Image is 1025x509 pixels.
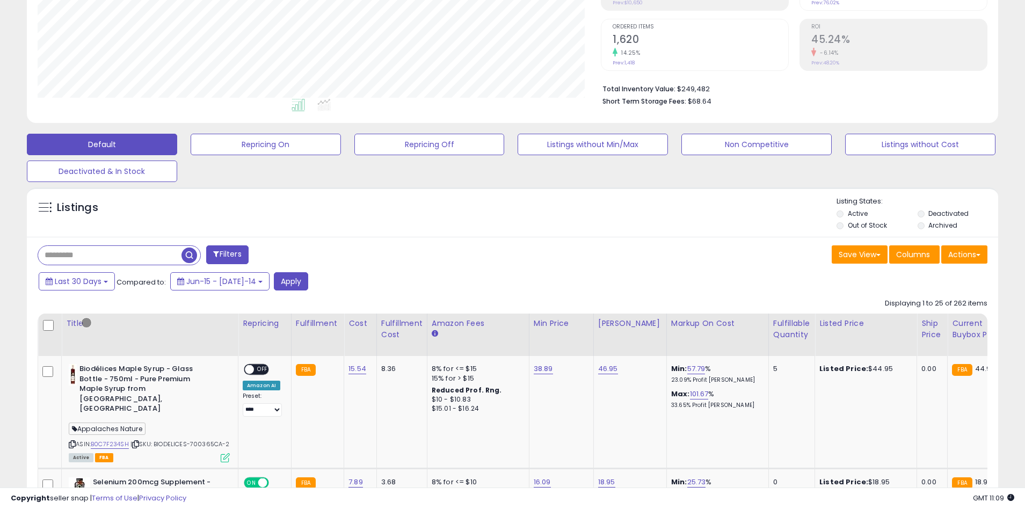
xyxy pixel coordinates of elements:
button: Filters [206,245,248,264]
a: 15.54 [348,363,366,374]
div: Amazon Fees [432,318,525,329]
small: Prev: 1,418 [613,60,635,66]
div: seller snap | | [11,493,186,504]
button: Save View [832,245,888,264]
b: Min: [671,477,687,487]
h5: Listings [57,200,98,215]
div: Title [66,318,234,329]
div: [PERSON_NAME] [598,318,662,329]
div: Min Price [534,318,589,329]
button: Repricing On [191,134,341,155]
p: 23.09% Profit [PERSON_NAME] [671,376,760,384]
div: $15.01 - $16.24 [432,404,521,413]
span: OFF [254,365,271,374]
button: Jun-15 - [DATE]-14 [170,272,270,290]
b: Min: [671,363,687,374]
div: 0.00 [921,364,939,374]
button: Listings without Min/Max [518,134,668,155]
span: Compared to: [117,277,166,287]
div: Markup on Cost [671,318,764,329]
span: FBA [95,453,113,462]
div: % [671,364,760,384]
span: Last 30 Days [55,276,101,287]
div: Ship Price [921,318,943,340]
a: 101.67 [690,389,709,399]
div: $44.95 [819,364,908,374]
div: ASIN: [69,364,230,461]
span: ROI [811,24,987,30]
a: 57.79 [687,363,706,374]
b: Biodélices Maple Syrup - Glass Bottle - 750ml - Pure Premium Maple Syrup from [GEOGRAPHIC_DATA], ... [79,364,210,417]
small: -6.14% [816,49,838,57]
span: 18.95 [975,477,992,487]
a: 25.73 [687,477,706,488]
span: Jun-15 - [DATE]-14 [186,276,256,287]
div: 15% for > $15 [432,374,521,383]
div: Current Buybox Price [952,318,1007,340]
div: Amazon AI [243,381,280,390]
th: The percentage added to the cost of goods (COGS) that forms the calculator for Min & Max prices. [666,314,768,356]
a: 18.95 [598,477,615,488]
b: Reduced Prof. Rng. [432,386,502,395]
h2: 45.24% [811,33,987,48]
li: $249,482 [602,82,979,94]
label: Active [848,209,868,218]
h2: 1,620 [613,33,788,48]
label: Archived [928,221,957,230]
button: Actions [941,245,987,264]
button: Apply [274,272,308,290]
div: 8.36 [381,364,419,374]
b: Short Term Storage Fees: [602,97,686,106]
a: Terms of Use [92,493,137,503]
span: $68.64 [688,96,711,106]
div: Cost [348,318,372,329]
button: Repricing Off [354,134,505,155]
b: Listed Price: [819,363,868,374]
div: 8% for <= $15 [432,364,521,374]
div: $10 - $10.83 [432,395,521,404]
a: 7.89 [348,477,363,488]
button: Default [27,134,177,155]
a: Privacy Policy [139,493,186,503]
div: Preset: [243,392,283,417]
div: 5 [773,364,806,374]
button: Last 30 Days [39,272,115,290]
a: B0C7F234SH [91,440,129,449]
span: Appalaches Nature [69,423,146,435]
a: 16.09 [534,477,551,488]
small: FBA [952,364,972,376]
img: 31V1y9z6GSL._SL40_.jpg [69,364,77,386]
b: Listed Price: [819,477,868,487]
div: Fulfillment [296,318,339,329]
span: Columns [896,249,930,260]
button: Columns [889,245,940,264]
button: Deactivated & In Stock [27,161,177,182]
b: Total Inventory Value: [602,84,675,93]
p: 33.65% Profit [PERSON_NAME] [671,402,760,409]
span: All listings currently available for purchase on Amazon [69,453,93,462]
strong: Copyright [11,493,50,503]
label: Out of Stock [848,221,887,230]
button: Non Competitive [681,134,832,155]
small: Prev: 48.20% [811,60,839,66]
label: Deactivated [928,209,969,218]
div: Displaying 1 to 25 of 262 items [885,299,987,309]
span: Ordered Items [613,24,788,30]
small: FBA [296,364,316,376]
span: | SKU: BIODELICES-700365CA-2 [130,440,230,448]
p: Listing States: [837,197,998,207]
span: 44.95 [975,363,995,374]
button: Listings without Cost [845,134,995,155]
div: Fulfillable Quantity [773,318,810,340]
span: 2025-08-14 11:09 GMT [973,493,1014,503]
small: Amazon Fees. [432,329,438,339]
b: Max: [671,389,690,399]
div: % [671,389,760,409]
div: Listed Price [819,318,912,329]
div: Fulfillment Cost [381,318,423,340]
div: Repricing [243,318,287,329]
a: 38.89 [534,363,553,374]
small: 14.25% [617,49,640,57]
a: 46.95 [598,363,618,374]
